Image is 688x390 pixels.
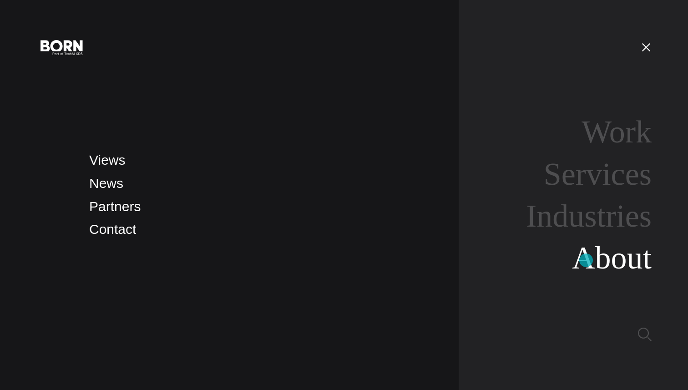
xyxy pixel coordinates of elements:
img: Search [638,328,652,341]
a: Work [582,114,652,149]
button: Open [635,37,657,56]
a: Services [544,157,652,192]
a: News [89,176,123,191]
a: Partners [89,199,141,214]
a: About [572,240,652,275]
a: Industries [526,198,652,233]
a: Views [89,152,125,167]
a: Contact [89,222,136,237]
